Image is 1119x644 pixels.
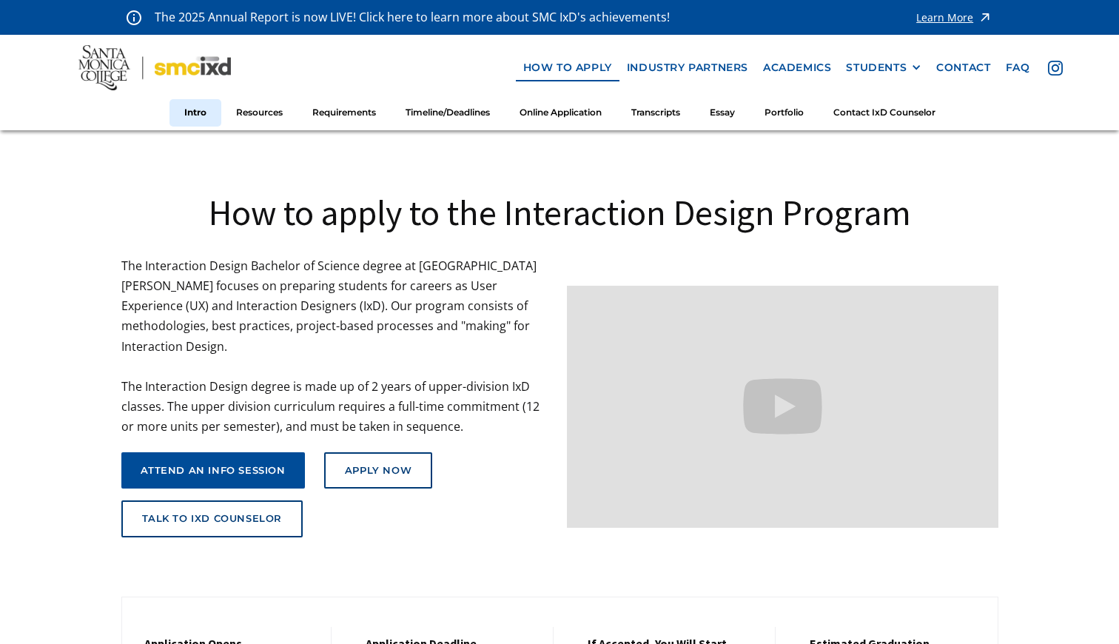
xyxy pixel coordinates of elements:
a: contact [929,54,998,81]
a: Timeline/Deadlines [391,99,505,127]
div: Apply Now [345,465,411,477]
a: Online Application [505,99,616,127]
a: Intro [169,99,221,127]
iframe: Design your future with a Bachelor's Degree in Interaction Design from Santa Monica College [567,286,998,528]
a: Essay [695,99,750,127]
h1: How to apply to the Interaction Design Program [121,189,998,235]
img: icon - instagram [1048,61,1063,76]
a: Contact IxD Counselor [819,99,950,127]
a: Learn More [916,7,992,27]
a: Apply Now [324,452,432,489]
div: talk to ixd counselor [142,513,283,525]
a: attend an info session [121,452,305,489]
div: Learn More [916,13,973,23]
a: Requirements [298,99,391,127]
div: STUDENTS [846,61,921,74]
a: Transcripts [616,99,695,127]
p: The Interaction Design Bachelor of Science degree at [GEOGRAPHIC_DATA][PERSON_NAME] focuses on pr... [121,256,553,437]
img: Santa Monica College - SMC IxD logo [78,45,231,90]
a: Academics [756,54,839,81]
div: STUDENTS [846,61,907,74]
a: faq [998,54,1038,81]
a: how to apply [516,54,619,81]
img: icon - information - alert [127,10,141,25]
a: Portfolio [750,99,819,127]
div: attend an info session [141,465,286,477]
p: The 2025 Annual Report is now LIVE! Click here to learn more about SMC IxD's achievements! [155,7,671,27]
a: talk to ixd counselor [121,500,303,537]
a: industry partners [619,54,756,81]
a: Resources [221,99,298,127]
img: icon - arrow - alert [978,7,992,27]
